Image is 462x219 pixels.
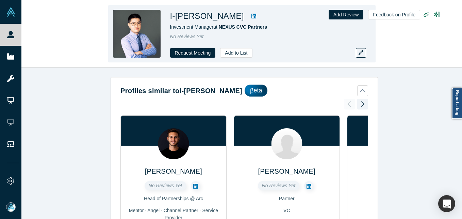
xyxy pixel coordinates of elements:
span: No Reviews Yet [170,34,204,39]
span: No Reviews Yet [262,183,296,188]
img: Bruno Cunha's Profile Image [158,128,189,159]
button: Feedback on Profile [368,10,420,19]
img: David Nahama's Profile Image [271,128,302,159]
img: Alchemist Vault Logo [6,7,16,17]
button: Profiles similar toI-[PERSON_NAME]βeta [120,85,368,97]
h1: I-[PERSON_NAME] [170,10,244,22]
a: [PERSON_NAME] [145,167,202,175]
h2: Profiles similar to I-[PERSON_NAME] [120,86,242,96]
div: VC [352,207,448,214]
a: Report a bug! [452,88,462,119]
span: No Reviews Yet [149,183,182,188]
a: [PERSON_NAME] [258,167,315,175]
span: Partner [279,196,295,201]
button: Add to List [220,48,252,58]
span: Investment Manager at [170,24,267,30]
button: Add Review [329,10,364,19]
div: βeta [245,85,267,97]
button: Request Meeting [170,48,216,58]
div: VC [239,207,335,214]
a: NEXUS CVC Partners [219,24,267,30]
img: I-Ta Yang's Profile Image [113,10,161,58]
img: Mia Scott's Account [6,202,16,212]
span: Head of Partnerships @ Arc [144,196,203,201]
